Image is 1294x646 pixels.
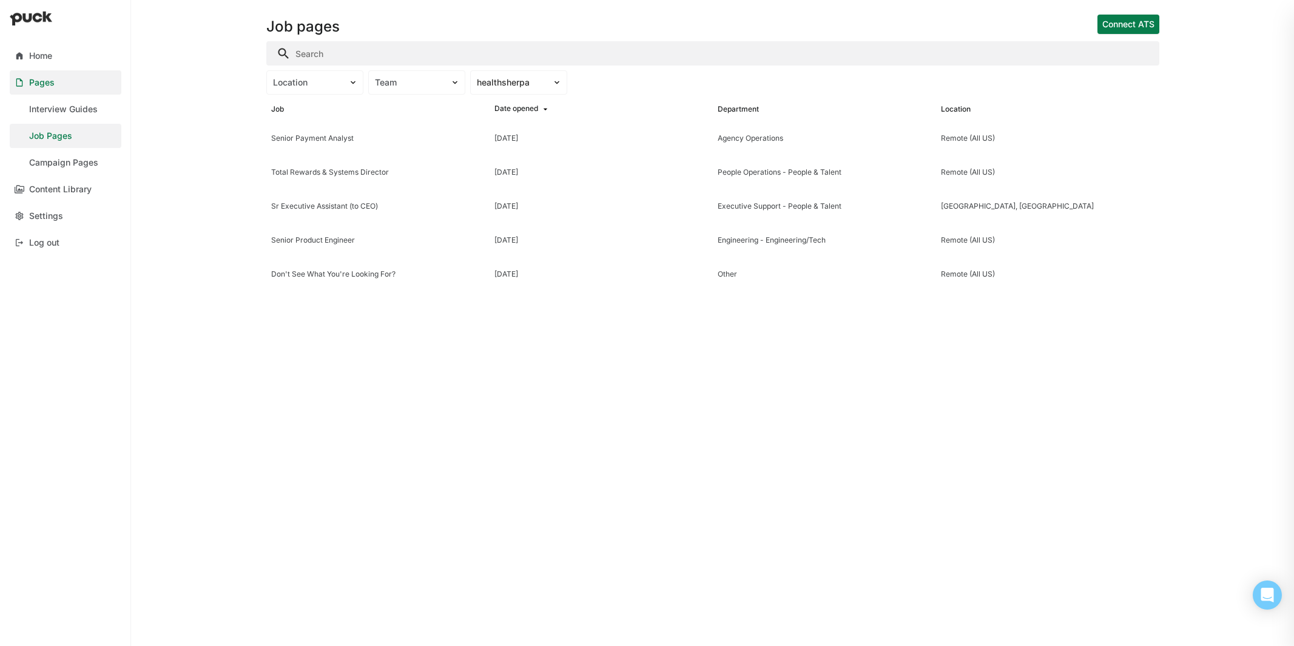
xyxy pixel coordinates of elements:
div: healthsherpa [477,78,546,88]
div: Agency Operations [718,134,931,143]
h1: Job pages [266,19,340,34]
div: Job [271,105,284,113]
div: Location [273,78,342,88]
div: [DATE] [494,134,518,143]
div: Don't See What You're Looking For? [271,270,485,278]
a: Job Pages [10,124,121,148]
div: Log out [29,238,59,248]
a: Campaign Pages [10,150,121,175]
div: [DATE] [494,236,518,244]
div: Other [718,270,931,278]
div: People Operations - People & Talent [718,168,931,177]
div: Team [375,78,444,88]
div: Home [29,51,52,61]
button: Connect ATS [1097,15,1159,34]
div: Senior Product Engineer [271,236,485,244]
a: Interview Guides [10,97,121,121]
div: Date opened [494,104,538,114]
a: Pages [10,70,121,95]
div: Job Pages [29,131,72,141]
a: Home [10,44,121,68]
div: Settings [29,211,63,221]
div: Remote (All US) [941,270,1154,278]
div: Remote (All US) [941,236,1154,244]
div: Location [941,105,971,113]
div: Remote (All US) [941,168,1154,177]
div: [DATE] [494,168,518,177]
input: Search [266,41,1159,66]
div: Content Library [29,184,92,195]
a: Content Library [10,177,121,201]
div: Campaign Pages [29,158,98,168]
div: Remote (All US) [941,134,1154,143]
div: Executive Support - People & Talent [718,202,931,210]
a: Settings [10,204,121,228]
div: Senior Payment Analyst [271,134,485,143]
div: Pages [29,78,55,88]
div: Engineering - Engineering/Tech [718,236,931,244]
div: Total Rewards & Systems Director [271,168,485,177]
div: Open Intercom Messenger [1253,580,1282,610]
div: Department [718,105,759,113]
div: [GEOGRAPHIC_DATA], [GEOGRAPHIC_DATA] [941,202,1154,210]
div: Interview Guides [29,104,98,115]
div: Sr Executive Assistant (to CEO) [271,202,485,210]
div: [DATE] [494,202,518,210]
div: [DATE] [494,270,518,278]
